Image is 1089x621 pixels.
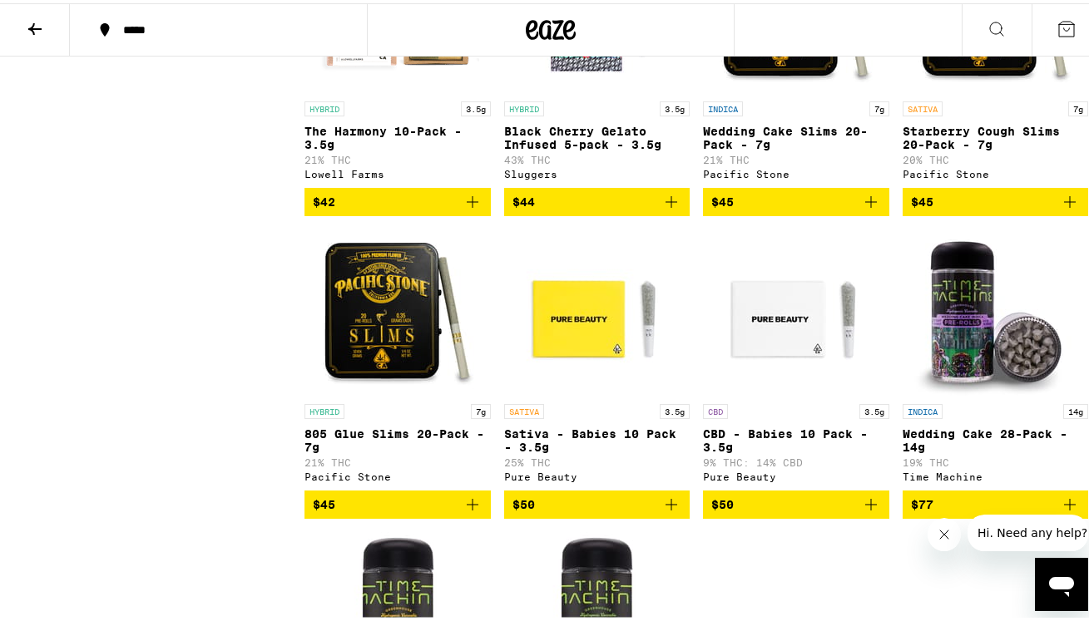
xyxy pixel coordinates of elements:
iframe: Message from company [968,511,1088,548]
p: INDICA [703,98,743,113]
p: 19% THC [903,454,1089,465]
p: Wedding Cake 28-Pack - 14g [903,424,1089,451]
p: Wedding Cake Slims 20-Pack - 7g [703,121,889,148]
button: Add to bag [703,487,889,515]
p: 21% THC [304,454,491,465]
p: CBD - Babies 10 Pack - 3.5g [703,424,889,451]
iframe: Button to launch messaging window [1035,554,1088,608]
p: SATIVA [504,401,544,416]
p: Sativa - Babies 10 Pack - 3.5g [504,424,691,451]
p: Black Cherry Gelato Infused 5-pack - 3.5g [504,121,691,148]
button: Add to bag [504,185,691,213]
button: Add to bag [903,185,1089,213]
div: Pacific Stone [304,468,491,479]
p: 20% THC [903,151,1089,162]
p: 3.5g [461,98,491,113]
a: Open page for CBD - Babies 10 Pack - 3.5g from Pure Beauty [703,226,889,487]
span: $45 [911,192,933,205]
p: 21% THC [703,151,889,162]
div: Pure Beauty [703,468,889,479]
p: SATIVA [903,98,943,113]
div: Lowell Farms [304,165,491,176]
img: Pacific Stone - 805 Glue Slims 20-Pack - 7g [314,226,481,392]
p: 3.5g [660,401,690,416]
div: Pacific Stone [903,165,1089,176]
p: 3.5g [660,98,690,113]
p: 7g [869,98,889,113]
span: $50 [512,495,535,508]
p: 805 Glue Slims 20-Pack - 7g [304,424,491,451]
p: Starberry Cough Slims 20-Pack - 7g [903,121,1089,148]
p: 9% THC: 14% CBD [703,454,889,465]
span: $45 [711,192,734,205]
span: $45 [313,495,335,508]
span: $42 [313,192,335,205]
p: CBD [703,401,728,416]
div: Time Machine [903,468,1089,479]
span: $44 [512,192,535,205]
button: Add to bag [903,487,1089,515]
p: HYBRID [304,401,344,416]
button: Add to bag [703,185,889,213]
img: Time Machine - Wedding Cake 28-Pack - 14g [912,226,1078,392]
p: 7g [1068,98,1088,113]
a: Open page for Wedding Cake 28-Pack - 14g from Time Machine [903,226,1089,487]
img: Pure Beauty - CBD - Babies 10 Pack - 3.5g [713,226,879,392]
a: Open page for 805 Glue Slims 20-Pack - 7g from Pacific Stone [304,226,491,487]
button: Add to bag [504,487,691,515]
p: HYBRID [504,98,544,113]
div: Pure Beauty [504,468,691,479]
p: HYBRID [304,98,344,113]
p: 25% THC [504,454,691,465]
p: 3.5g [859,401,889,416]
iframe: Close message [928,515,961,548]
span: $77 [911,495,933,508]
button: Add to bag [304,487,491,515]
p: INDICA [903,401,943,416]
p: 43% THC [504,151,691,162]
a: Open page for Sativa - Babies 10 Pack - 3.5g from Pure Beauty [504,226,691,487]
img: Pure Beauty - Sativa - Babies 10 Pack - 3.5g [513,226,680,392]
span: $50 [711,495,734,508]
div: Sluggers [504,165,691,176]
button: Add to bag [304,185,491,213]
div: Pacific Stone [703,165,889,176]
p: 14g [1063,401,1088,416]
p: 7g [471,401,491,416]
p: 21% THC [304,151,491,162]
p: The Harmony 10-Pack - 3.5g [304,121,491,148]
